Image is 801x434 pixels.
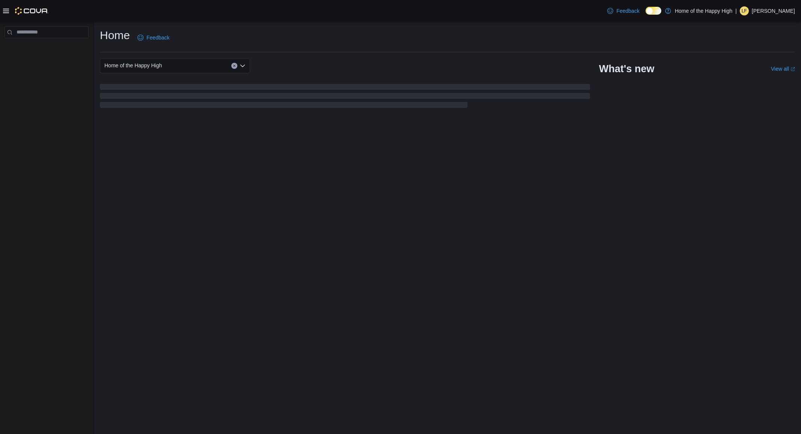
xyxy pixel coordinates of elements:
[740,6,749,15] div: Lissette Franco
[15,7,48,15] img: Cova
[5,40,89,58] nav: Complex example
[599,63,654,75] h2: What's new
[100,85,590,109] span: Loading
[146,34,169,41] span: Feedback
[134,30,172,45] a: Feedback
[675,6,732,15] p: Home of the Happy High
[771,66,795,72] a: View allExternal link
[604,3,642,18] a: Feedback
[231,63,237,69] button: Clear input
[240,63,246,69] button: Open list of options
[646,7,661,15] input: Dark Mode
[742,6,747,15] span: LF
[735,6,737,15] p: |
[104,61,162,70] span: Home of the Happy High
[790,67,795,71] svg: External link
[616,7,639,15] span: Feedback
[100,28,130,43] h1: Home
[752,6,795,15] p: [PERSON_NAME]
